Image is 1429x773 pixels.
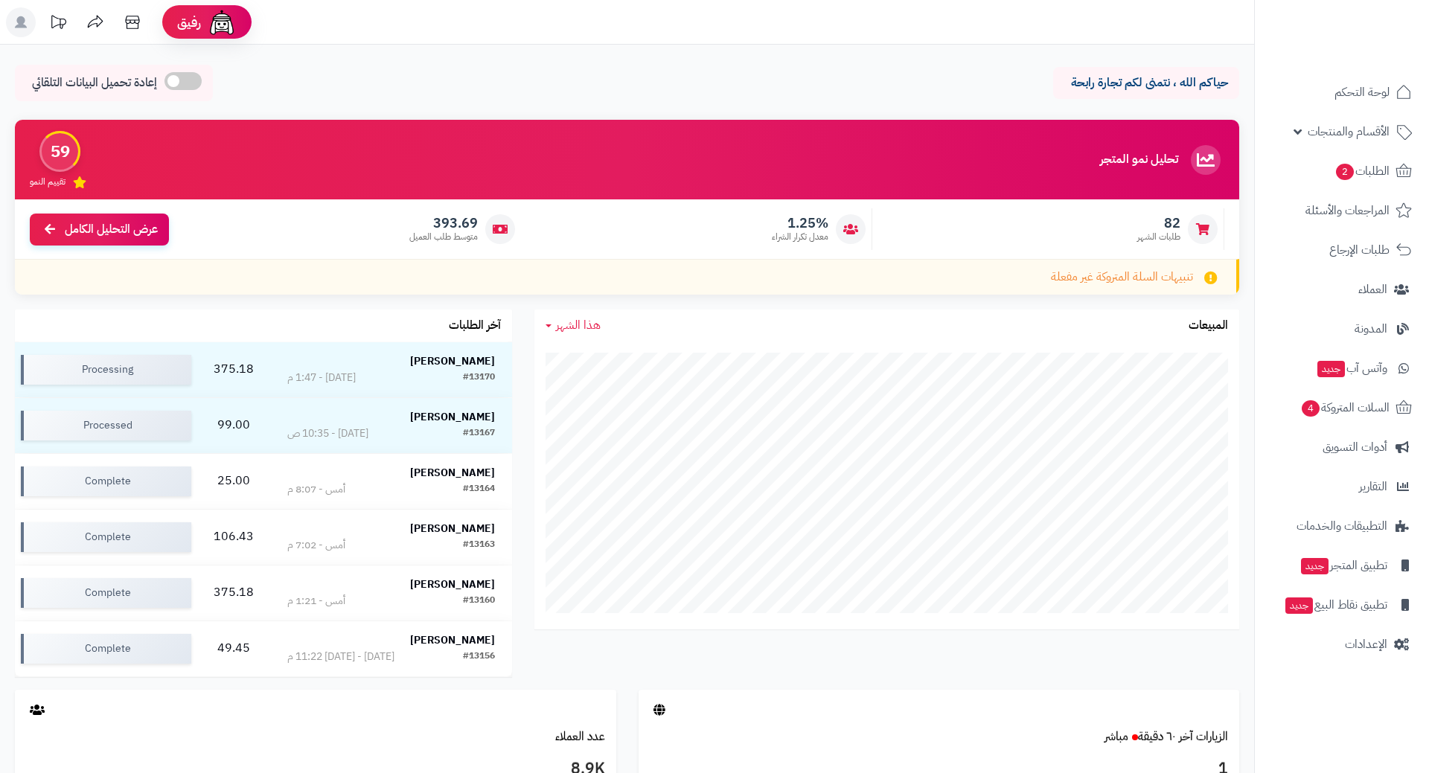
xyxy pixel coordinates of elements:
a: تطبيق نقاط البيعجديد [1264,587,1420,623]
span: 1.25% [772,215,828,231]
a: الزيارات آخر ٦٠ دقيقةمباشر [1104,728,1228,745]
span: تطبيق المتجر [1299,555,1387,576]
td: 106.43 [197,510,270,565]
td: 49.45 [197,621,270,676]
span: لوحة التحكم [1334,82,1390,103]
div: Complete [21,634,191,664]
strong: [PERSON_NAME] [410,521,495,536]
span: عرض التحليل الكامل [65,221,158,238]
span: معدل تكرار الشراء [772,231,828,243]
span: المراجعات والأسئلة [1305,200,1390,221]
span: الطلبات [1334,161,1390,182]
a: عدد العملاء [555,728,605,745]
span: الإعدادات [1345,634,1387,655]
span: طلبات الإرجاع [1329,240,1390,260]
div: #13156 [463,649,495,664]
strong: [PERSON_NAME] [410,465,495,481]
div: #13164 [463,482,495,497]
span: 393.69 [409,215,478,231]
h3: المبيعات [1189,319,1228,333]
a: تحديثات المنصة [39,7,77,41]
td: 99.00 [197,398,270,453]
span: تطبيق نقاط البيع [1284,594,1387,615]
span: جديد [1317,361,1345,377]
a: العملاء [1264,272,1420,307]
a: تطبيق المتجرجديد [1264,548,1420,583]
div: #13170 [463,371,495,385]
div: #13163 [463,538,495,553]
div: #13167 [463,426,495,441]
a: المراجعات والأسئلة [1264,193,1420,228]
a: التقارير [1264,469,1420,504]
a: عرض التحليل الكامل [30,214,169,246]
h3: آخر الطلبات [449,319,501,333]
span: 2 [1336,164,1354,180]
strong: [PERSON_NAME] [410,353,495,369]
span: تنبيهات السلة المتروكة غير مفعلة [1051,269,1193,286]
a: المدونة [1264,311,1420,347]
td: 25.00 [197,454,270,509]
a: التطبيقات والخدمات [1264,508,1420,544]
span: السلات المتروكة [1300,397,1390,418]
a: الطلبات2 [1264,153,1420,189]
span: التطبيقات والخدمات [1297,516,1387,536]
span: 4 [1302,400,1320,417]
span: العملاء [1358,279,1387,300]
span: المدونة [1355,318,1387,339]
span: طلبات الشهر [1137,231,1180,243]
div: أمس - 7:02 م [287,538,345,553]
a: هذا الشهر [546,317,601,334]
img: ai-face.png [207,7,237,37]
span: جديد [1285,597,1313,614]
td: 375.18 [197,342,270,397]
div: [DATE] - 1:47 م [287,371,356,385]
strong: [PERSON_NAME] [410,409,495,425]
span: التقارير [1359,476,1387,497]
small: مباشر [1104,728,1128,745]
a: لوحة التحكم [1264,74,1420,110]
strong: [PERSON_NAME] [410,577,495,592]
td: 375.18 [197,565,270,620]
div: Processing [21,355,191,385]
div: Complete [21,578,191,608]
div: أمس - 8:07 م [287,482,345,497]
div: [DATE] - 10:35 ص [287,426,368,441]
div: #13160 [463,594,495,609]
div: Complete [21,522,191,552]
span: جديد [1301,558,1329,574]
a: وآتس آبجديد [1264,350,1420,386]
div: أمس - 1:21 م [287,594,345,609]
span: تقييم النمو [30,176,65,188]
div: Complete [21,466,191,496]
div: [DATE] - [DATE] 11:22 م [287,649,394,664]
a: السلات المتروكة4 [1264,390,1420,426]
strong: [PERSON_NAME] [410,632,495,648]
h3: تحليل نمو المتجر [1100,153,1178,167]
p: حياكم الله ، نتمنى لكم تجارة رابحة [1064,74,1228,92]
span: رفيق [177,13,201,31]
span: هذا الشهر [556,316,601,334]
a: أدوات التسويق [1264,429,1420,465]
div: Processed [21,411,191,440]
span: إعادة تحميل البيانات التلقائي [32,74,157,92]
span: الأقسام والمنتجات [1308,121,1390,142]
a: الإعدادات [1264,626,1420,662]
span: وآتس آب [1316,358,1387,379]
span: 82 [1137,215,1180,231]
span: أدوات التسويق [1323,437,1387,458]
span: متوسط طلب العميل [409,231,478,243]
a: طلبات الإرجاع [1264,232,1420,268]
